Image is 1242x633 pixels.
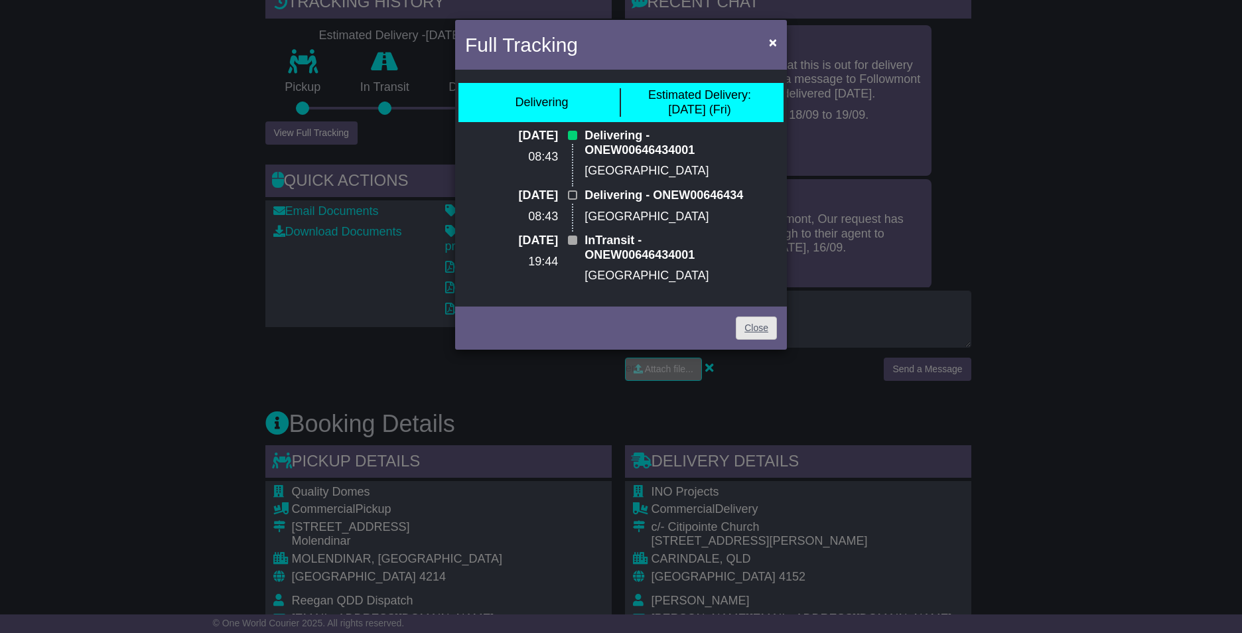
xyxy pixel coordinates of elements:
[585,234,743,262] p: InTransit - ONEW00646434001
[465,30,578,60] h4: Full Tracking
[736,316,777,340] a: Close
[585,269,743,283] p: [GEOGRAPHIC_DATA]
[499,234,559,248] p: [DATE]
[585,188,743,203] p: Delivering - ONEW00646434
[585,210,743,224] p: [GEOGRAPHIC_DATA]
[499,129,559,143] p: [DATE]
[648,88,751,102] span: Estimated Delivery:
[499,188,559,203] p: [DATE]
[585,164,743,178] p: [GEOGRAPHIC_DATA]
[648,88,751,117] div: [DATE] (Fri)
[499,210,559,224] p: 08:43
[499,255,559,269] p: 19:44
[585,129,743,157] p: Delivering - ONEW00646434001
[499,150,559,165] p: 08:43
[769,35,777,50] span: ×
[762,29,784,56] button: Close
[515,96,568,110] div: Delivering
